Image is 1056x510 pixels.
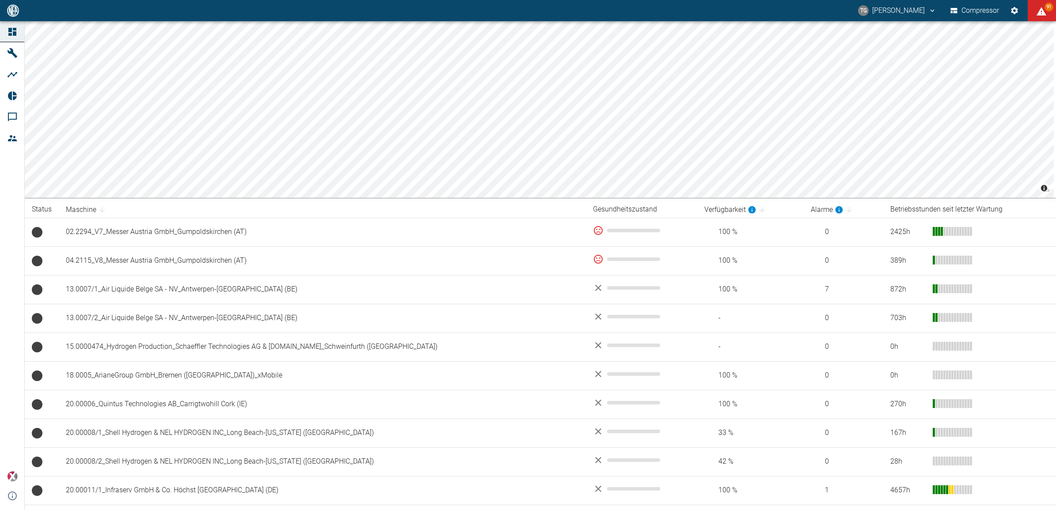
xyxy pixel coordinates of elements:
span: 91 [1045,3,1053,11]
span: Keine Daten [32,284,42,295]
div: 270 h [890,399,926,409]
th: Betriebsstunden seit letzter Wartung [883,201,1056,218]
div: 4657 h [890,485,926,495]
span: Keine Daten [32,457,42,467]
div: No data [593,340,690,351]
span: 0 [811,428,876,438]
div: No data [593,369,690,379]
button: thomas.gregoir@neuman-esser.com [857,3,938,19]
td: 18.0005_ArianeGroup GmbH_Bremen ([GEOGRAPHIC_DATA])_xMobile [59,361,586,390]
span: Maschine [66,204,108,215]
span: 1 [811,485,876,495]
div: 872 h [890,284,926,295]
td: 13.0007/1_Air Liquide Belge SA - NV_Antwerpen-[GEOGRAPHIC_DATA] (BE) [59,275,586,304]
span: Keine Daten [32,342,42,352]
td: 20.00011/1_Infraserv GmbH & Co. Höchst [GEOGRAPHIC_DATA] (DE) [59,476,586,505]
td: 20.00006_Quintus Technologies AB_Carrigtwohill Cork (IE) [59,390,586,419]
div: No data [593,426,690,437]
span: 0 [811,227,876,237]
span: 42 % [704,457,797,467]
span: 100 % [704,370,797,381]
span: 100 % [704,284,797,295]
span: 100 % [704,485,797,495]
img: Xplore Logo [7,471,18,482]
img: logo [6,4,20,16]
span: Keine Daten [32,399,42,410]
span: Keine Daten [32,313,42,324]
div: TG [858,5,869,16]
canvas: Map [25,21,1054,198]
span: - [704,342,797,352]
div: No data [593,455,690,465]
button: Einstellungen [1007,3,1022,19]
span: - [704,313,797,323]
span: 100 % [704,227,797,237]
span: 0 [811,313,876,323]
span: 0 [811,457,876,467]
div: 167 h [890,428,926,438]
div: 0 h [890,342,926,352]
span: 0 [811,256,876,266]
span: Keine Daten [32,256,42,266]
div: 0 % [593,225,690,236]
div: 28 h [890,457,926,467]
div: No data [593,283,690,293]
div: 703 h [890,313,926,323]
div: 0 % [593,254,690,264]
span: 0 [811,370,876,381]
div: berechnet für die letzten 7 Tage [811,204,843,215]
td: 13.0007/2_Air Liquide Belge SA - NV_Antwerpen-[GEOGRAPHIC_DATA] (BE) [59,304,586,332]
td: 04.2115_V8_Messer Austria GmbH_Gumpoldskirchen (AT) [59,246,586,275]
div: 2425 h [890,227,926,237]
span: Keine Daten [32,485,42,496]
th: Status [25,201,59,218]
th: Gesundheitszustand [586,201,697,218]
div: 389 h [890,256,926,266]
span: 0 [811,342,876,352]
div: 0 h [890,370,926,381]
button: Compressor [949,3,1001,19]
span: 100 % [704,399,797,409]
td: 15.0000474_Hydrogen Production_Schaeffler Technologies AG & [DOMAIN_NAME]_Schweinfurth ([GEOGRAPH... [59,332,586,361]
span: 33 % [704,428,797,438]
td: 20.00008/2_Shell Hydrogen & NEL HYDROGEN INC_Long Beach-[US_STATE] ([GEOGRAPHIC_DATA]) [59,447,586,476]
div: No data [593,311,690,322]
span: Keine Daten [32,370,42,381]
div: berechnet für die letzten 7 Tage [704,204,756,215]
span: 100 % [704,256,797,266]
span: Keine Daten [32,428,42,438]
span: 0 [811,399,876,409]
td: 02.2294_V7_Messer Austria GmbH_Gumpoldskirchen (AT) [59,218,586,246]
div: No data [593,397,690,408]
div: No data [593,484,690,494]
span: 7 [811,284,876,295]
td: 20.00008/1_Shell Hydrogen & NEL HYDROGEN INC_Long Beach-[US_STATE] ([GEOGRAPHIC_DATA]) [59,419,586,447]
span: Keine Daten [32,227,42,238]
